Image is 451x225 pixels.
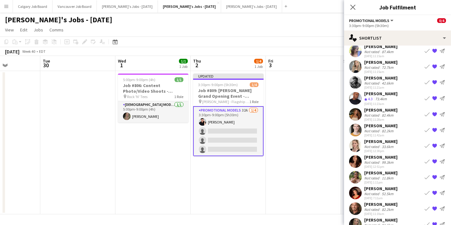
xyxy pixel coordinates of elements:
div: 82.4km [381,113,395,118]
span: Thu [193,58,201,64]
span: Jobs [34,27,43,33]
div: [PERSON_NAME] [364,170,398,176]
div: 11.8km [381,176,395,180]
span: 1 [117,62,126,69]
button: Calgary Job Board [13,0,53,13]
span: 30 [42,62,50,69]
span: Comms [49,27,64,33]
span: 1 Role [174,94,183,99]
span: 1/1 [175,77,183,82]
div: 99.3km [381,160,395,165]
button: Vancouver Job Board [53,0,97,13]
div: [PERSON_NAME] [364,107,398,113]
span: 1 Role [249,99,259,104]
div: [DATE] 12:51pm [364,165,398,169]
div: [DATE] 11:15am [364,54,398,58]
div: [PERSON_NAME] [364,59,398,65]
span: Rock 'N' Tees [127,94,148,99]
span: Wed [118,58,126,64]
div: 42.6km [381,81,395,85]
div: Not rated [364,160,381,165]
app-job-card: Updated3:30pm-9:00pm (5h30m)1/4Job #809: [PERSON_NAME] Grand Opening Event - [GEOGRAPHIC_DATA] ‭[... [193,74,264,156]
div: [DATE] 11:23am [364,102,398,106]
span: 5:00pm-9:00pm (4h) [123,77,155,82]
app-job-card: 5:00pm-9:00pm (4h)1/1Job #806: Content Photo/Video Shoots - [PERSON_NAME] Rock 'N' Tees1 Role[DEM... [118,74,188,123]
div: [DATE] 11:15am [364,70,398,74]
div: Not rated [364,144,381,149]
div: Not rated [364,49,381,54]
div: [DATE] 12:38pm [364,149,398,153]
a: Comms [47,26,66,34]
span: Promotional Models [349,18,389,23]
span: 4 [342,62,350,69]
div: [DATE] 11:28am [364,118,398,122]
div: Not rated [364,81,381,85]
span: Sat [343,58,350,64]
div: [PERSON_NAME] [364,186,398,191]
div: [PERSON_NAME] [364,139,398,144]
div: [PERSON_NAME] [364,123,398,129]
button: [PERSON_NAME]'s Jobs - [DATE] [97,0,158,13]
div: Not rated [364,176,381,180]
div: 1 Job [179,64,187,69]
a: Jobs [31,26,46,34]
span: 1/1 [179,59,188,63]
div: [DATE] 11:19am [364,212,398,216]
div: Not rated [364,191,381,196]
div: 33.6km [381,144,395,149]
span: 1/4 [250,82,259,87]
app-card-role: [DEMOGRAPHIC_DATA] Model1/15:00pm-9:00pm (4h)[PERSON_NAME] [118,101,188,123]
span: 4.3 [368,96,373,101]
h3: Job #806: Content Photo/Video Shoots - [PERSON_NAME] [118,83,188,94]
span: 0/4 [437,18,446,23]
div: 82.2km [381,129,395,133]
div: [PERSON_NAME] [364,154,398,160]
div: Shortlist [344,30,451,46]
span: 2 [192,62,201,69]
span: Tue [43,58,50,64]
div: 82.2km [381,207,395,212]
a: View [3,26,16,34]
button: Promotional Models [349,18,394,23]
span: Week 40 [21,49,36,54]
span: Fri [268,58,273,64]
div: Not rated [364,207,381,212]
a: Edit [18,26,30,34]
div: [DATE] 1:11pm [364,180,398,184]
div: Not rated [364,129,381,133]
div: 73.4km [374,96,388,102]
div: 52.5km [381,191,395,196]
h3: Job Fulfilment [344,3,451,11]
span: 3 [267,62,273,69]
div: 72.7km [381,65,395,70]
div: [DATE] [5,48,19,55]
div: [PERSON_NAME] [364,91,398,96]
div: [DATE] 11:42am [364,133,398,137]
div: Not rated [364,65,381,70]
span: Edit [20,27,27,33]
div: 1 Job [254,64,263,69]
span: ‭[PERSON_NAME] - Flagship Boutique [202,99,249,104]
div: Not rated [364,113,381,118]
app-card-role: Promotional Models32A1/43:30pm-9:00pm (5h30m)[PERSON_NAME] [193,106,264,156]
div: Updated [193,74,264,79]
div: [PERSON_NAME] [364,201,398,207]
div: [PERSON_NAME] [364,44,398,49]
button: [PERSON_NAME]'s Jobs - [DATE] [221,0,282,13]
div: EDT [39,49,46,54]
span: View [5,27,14,33]
h3: Job #809: [PERSON_NAME] Grand Opening Event - [GEOGRAPHIC_DATA] [193,88,264,99]
div: [PERSON_NAME] [364,217,398,223]
div: 87.4km [381,49,395,54]
button: [PERSON_NAME]'s Jobs - [DATE] [158,0,221,13]
div: [DATE] 11:21am [364,85,398,90]
div: [PERSON_NAME] [364,75,398,81]
div: 3:30pm-9:00pm (5h30m) [349,23,446,28]
h1: [PERSON_NAME]'s Jobs - [DATE] [5,15,112,25]
span: 1/4 [254,59,263,63]
div: [DATE] 7:11am [364,196,398,200]
span: 3:30pm-9:00pm (5h30m) [198,82,238,87]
